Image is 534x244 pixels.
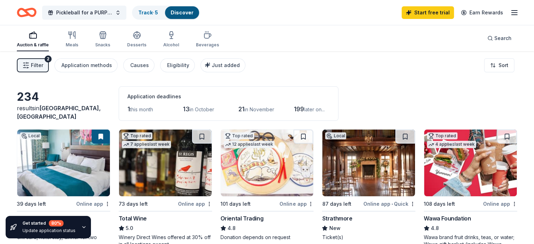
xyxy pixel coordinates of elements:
[457,6,507,19] a: Earn Rewards
[482,31,517,45] button: Search
[122,141,171,148] div: 7 applies last week
[42,6,126,20] button: Pickleball for a PURPOSE
[66,42,78,48] div: Meals
[483,199,517,208] div: Online app
[132,6,200,20] button: Track· 5Discover
[190,106,214,112] span: in October
[45,55,52,62] div: 2
[183,105,190,113] span: 13
[127,92,330,101] div: Application deadlines
[424,214,471,223] div: Wawa Foundation
[20,132,41,139] div: Local
[138,9,158,15] a: Track· 5
[49,220,64,226] div: 80 %
[127,28,146,51] button: Desserts
[431,224,439,232] span: 4.8
[363,199,415,208] div: Online app Quick
[17,90,110,104] div: 234
[76,199,110,208] div: Online app
[196,28,219,51] button: Beverages
[484,58,514,72] button: Sort
[224,132,254,139] div: Top rated
[171,9,193,15] a: Discover
[119,214,147,223] div: Total Wine
[220,129,314,241] a: Image for Oriental TradingTop rated12 applieslast week101 days leftOnline appOriental Trading4.8D...
[17,42,49,48] div: Auction & raffle
[322,129,415,241] a: Image for StrathmoreLocal87 days leftOnline app•QuickStrathmoreNewTicket(s)
[17,58,49,72] button: Filter2
[56,8,112,17] span: Pickleball for a PURPOSE
[119,130,212,196] img: Image for Total Wine
[163,42,179,48] div: Alcohol
[220,234,314,241] div: Donation depends on request
[61,61,112,70] div: Application methods
[322,130,415,196] img: Image for Strathmore
[224,141,275,148] div: 12 applies last week
[95,42,110,48] div: Snacks
[220,214,264,223] div: Oriental Trading
[238,105,244,113] span: 21
[294,105,304,113] span: 199
[322,234,415,241] div: Ticket(s)
[212,62,240,68] span: Just added
[304,106,325,112] span: later on...
[494,34,512,42] span: Search
[17,4,37,21] a: Home
[17,105,101,120] span: in
[122,132,152,139] div: Top rated
[402,6,454,19] a: Start free trial
[119,200,148,208] div: 73 days left
[126,224,133,232] span: 5.0
[228,224,236,232] span: 4.8
[127,42,146,48] div: Desserts
[200,58,245,72] button: Just added
[17,130,110,196] img: Image for Rod ‘N’ Reel Resort
[130,106,153,112] span: this month
[127,105,130,113] span: 1
[279,199,314,208] div: Online app
[31,61,43,70] span: Filter
[424,200,455,208] div: 108 days left
[17,28,49,51] button: Auction & raffle
[17,200,46,208] div: 39 days left
[178,199,212,208] div: Online app
[499,61,508,70] span: Sort
[424,130,517,196] img: Image for Wawa Foundation
[427,132,457,139] div: Top rated
[322,200,351,208] div: 87 days left
[17,104,110,121] div: results
[167,61,189,70] div: Eligibility
[325,132,346,139] div: Local
[196,42,219,48] div: Beverages
[123,58,154,72] button: Causes
[244,106,274,112] span: in November
[221,130,314,196] img: Image for Oriental Trading
[17,105,101,120] span: [GEOGRAPHIC_DATA], [GEOGRAPHIC_DATA]
[160,58,195,72] button: Eligibility
[22,228,75,233] div: Update application status
[95,28,110,51] button: Snacks
[22,220,75,226] div: Get started
[17,129,110,241] a: Image for Rod ‘N’ Reel ResortLocal39 days leftOnline appRod ‘N’ Reel ResortNewGift card, hotel st...
[329,224,340,232] span: New
[322,214,352,223] div: Strathmore
[427,141,476,148] div: 4 applies last week
[130,61,149,70] div: Causes
[66,28,78,51] button: Meals
[391,201,393,207] span: •
[54,58,118,72] button: Application methods
[220,200,251,208] div: 101 days left
[163,28,179,51] button: Alcohol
